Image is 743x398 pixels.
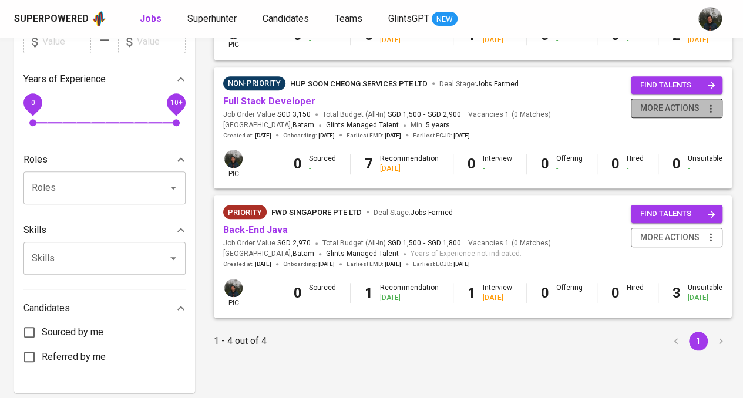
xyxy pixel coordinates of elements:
span: Job Order Value [223,238,311,248]
div: [DATE] [688,293,722,303]
div: Offering [556,154,583,174]
span: [DATE] [255,260,271,268]
div: Skills [23,218,186,242]
span: Total Budget (All-In) [322,110,461,120]
a: Full Stack Developer [223,96,315,107]
p: Candidates [23,301,70,315]
input: Value [42,30,91,53]
span: - [423,238,425,248]
span: Min. [411,121,450,129]
span: SGD 1,800 [428,238,461,248]
span: Onboarding : [283,131,335,140]
span: 1 [503,110,509,120]
a: Jobs [140,12,164,26]
div: [DATE] [380,164,439,174]
img: app logo [91,10,107,28]
button: Open [165,180,181,196]
b: 7 [365,156,373,172]
a: Teams [335,12,365,26]
span: [DATE] [453,131,470,140]
p: 1 - 4 out of 4 [214,334,267,348]
div: - [556,293,583,303]
span: [DATE] [255,131,271,140]
span: Deal Stage : [374,208,453,217]
div: - [627,164,644,174]
span: SGD 2,900 [428,110,461,120]
div: - [309,293,336,303]
span: SGD 2,970 [277,238,311,248]
a: Superhunter [187,12,239,26]
span: [DATE] [385,260,401,268]
span: SGD 3,150 [277,110,311,120]
b: 0 [611,156,620,172]
span: [DATE] [385,131,401,140]
span: Candidates [263,13,309,24]
span: Job Order Value [223,110,311,120]
span: more actions [640,230,700,245]
span: Earliest ECJD : [413,260,470,268]
span: Teams [335,13,362,24]
span: Glints Managed Talent [326,121,399,129]
div: Years of Experience [23,68,186,91]
div: Offering [556,283,583,303]
span: Referred by me [42,350,106,364]
div: [DATE] [483,293,512,303]
input: Value [137,30,186,53]
button: find talents [631,76,722,95]
div: [DATE] [688,35,722,45]
b: 0 [294,156,302,172]
b: 0 [541,285,549,301]
b: 0 [468,156,476,172]
div: - [556,164,583,174]
span: 1 [503,238,509,248]
span: Sourced by me [42,325,103,339]
span: Onboarding : [283,260,335,268]
a: Back-End Java [223,224,288,235]
button: Open [165,250,181,267]
div: Candidates [23,296,186,320]
div: Recommendation [380,154,439,174]
b: 0 [673,156,681,172]
span: Non-Priority [223,77,285,89]
div: Interview [483,154,512,174]
div: Hired [627,154,644,174]
button: page 1 [689,332,708,350]
span: more actions [640,101,700,116]
div: [DATE] [380,35,439,45]
div: - [556,35,583,45]
div: Hired [627,283,644,303]
div: Unsuitable [688,154,722,174]
span: [GEOGRAPHIC_DATA] , [223,120,314,131]
b: 0 [294,27,302,43]
b: 1 [365,285,373,301]
b: 0 [611,285,620,301]
p: Years of Experience [23,72,106,86]
div: Recommendation [380,283,439,303]
span: Jobs Farmed [476,80,519,88]
p: Roles [23,153,48,167]
span: Jobs Farmed [411,208,453,217]
span: Vacancies ( 0 Matches ) [468,110,551,120]
a: Superpoweredapp logo [14,10,107,28]
span: Glints Managed Talent [326,249,399,258]
div: - [688,164,722,174]
span: 5 years [426,121,450,129]
span: Earliest ECJD : [413,131,470,140]
span: FWD Singapore Pte Ltd [271,208,362,217]
span: SGD 1,500 [388,238,421,248]
span: Superhunter [187,13,237,24]
div: Superpowered [14,12,89,26]
div: Roles [23,148,186,171]
span: 0 [31,98,35,106]
a: Candidates [263,12,311,26]
b: 1 [468,285,476,301]
div: Unsuitable [688,283,722,303]
span: Earliest EMD : [347,131,401,140]
div: pic [223,278,244,308]
span: - [423,110,425,120]
div: - [483,164,512,174]
span: Created at : [223,131,271,140]
span: Years of Experience not indicated. [411,248,522,260]
div: Interview [483,283,512,303]
span: Deal Stage : [439,80,519,88]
